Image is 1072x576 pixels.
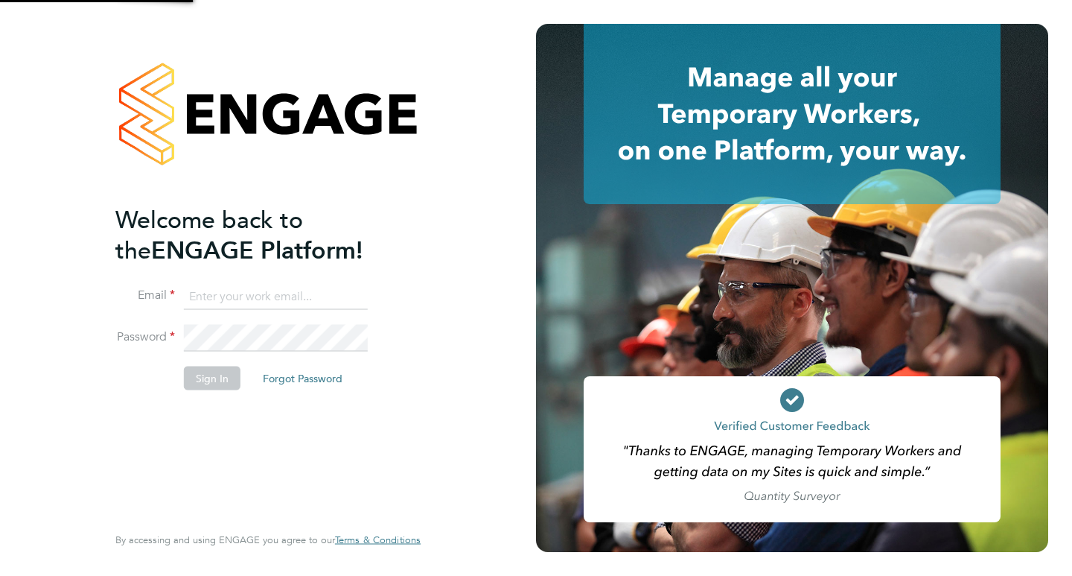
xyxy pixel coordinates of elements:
[184,283,368,310] input: Enter your work email...
[335,534,421,546] span: Terms & Conditions
[184,367,240,390] button: Sign In
[115,288,175,303] label: Email
[335,534,421,546] a: Terms & Conditions
[115,534,421,546] span: By accessing and using ENGAGE you agree to our
[115,205,303,265] span: Welcome back to the
[115,204,406,265] h2: ENGAGE Platform!
[251,367,354,390] button: Forgot Password
[115,329,175,345] label: Password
